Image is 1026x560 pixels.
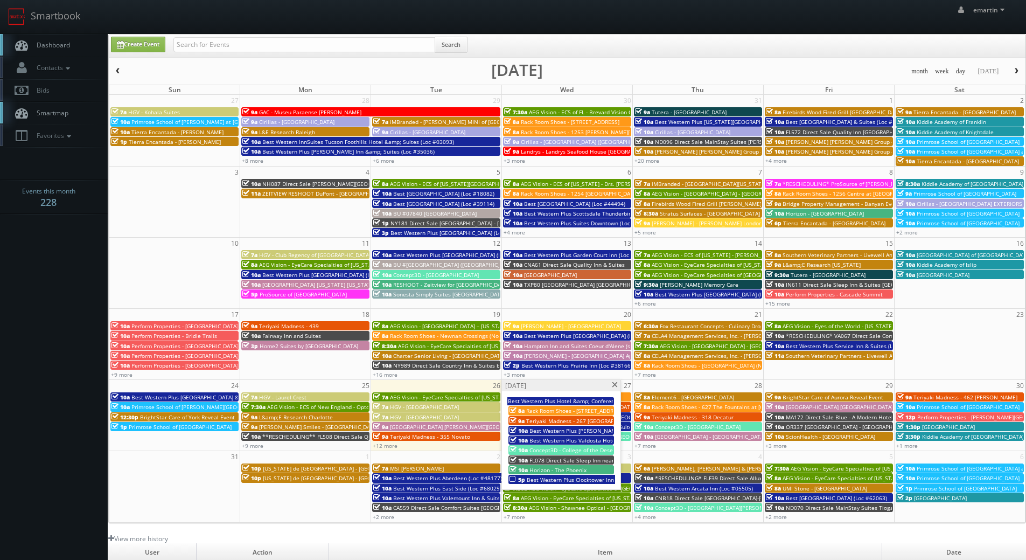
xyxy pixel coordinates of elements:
span: [PERSON_NAME] [PERSON_NAME] Group - [GEOGRAPHIC_DATA] - [STREET_ADDRESS] [786,138,1001,146]
span: 10a [242,332,261,340]
span: BrightStar Care of York Reveal Event [140,413,235,421]
span: 9a [373,128,388,136]
span: Southern Veterinary Partners - Livewell Animal Urgent Care of [PERSON_NAME] [783,251,987,259]
span: Fox Restaurant Concepts - Culinary Dropout [660,322,772,330]
span: 10a [111,403,130,411]
span: Cirillas - [GEOGRAPHIC_DATA] [390,128,465,136]
span: Kiddie Academy of Franklin [917,118,986,126]
span: 10a [111,352,130,359]
span: 9a [242,413,257,421]
span: 9a [635,108,650,116]
span: 8a [635,403,650,411]
button: Search [435,37,467,53]
span: AEG Vision - ECS of [US_STATE][GEOGRAPHIC_DATA] [390,180,521,188]
a: +7 more [634,371,656,378]
span: Teriyaki Madness - 318 Decatur [652,413,734,421]
span: 8a [373,180,388,188]
span: Primrose School of [PERSON_NAME] at [GEOGRAPHIC_DATA] [131,118,285,126]
span: 8a [373,322,388,330]
span: 9a [897,393,912,401]
span: 10a [766,332,784,340]
span: GAC - Museu Paraense [PERSON_NAME] [259,108,361,116]
span: AEG Vision - [GEOGRAPHIC_DATA] – [US_STATE][GEOGRAPHIC_DATA]. ([GEOGRAPHIC_DATA]) [390,322,622,330]
span: 10a [635,118,653,126]
span: Firebirds Wood Fired Grill [PERSON_NAME] [652,200,762,208]
span: 9a [897,190,912,197]
span: Tierra Encantada - [GEOGRAPHIC_DATA] [917,157,1019,165]
span: 10a [635,291,653,298]
span: 10a [897,128,915,136]
span: Tierra Encantada - [GEOGRAPHIC_DATA] [783,219,885,227]
span: 9a [504,322,519,330]
span: Primrose School of [PERSON_NAME][GEOGRAPHIC_DATA] [131,403,277,411]
span: CELA4 Management Services, Inc. - [PERSON_NAME] Genesis [652,352,808,359]
span: 7a [373,393,388,401]
input: Search for Events [173,37,435,52]
span: 1p [373,219,389,227]
span: [PERSON_NAME] Smiles - [GEOGRAPHIC_DATA] [259,423,378,431]
span: Best Western Plus [GEOGRAPHIC_DATA] (Loc #48184) [262,271,399,279]
span: Perform Properties - Cascade Summit [786,291,883,298]
span: FL572 Direct Sale Quality Inn [GEOGRAPHIC_DATA] North I-75 [786,128,944,136]
span: Favorites [31,131,74,140]
span: 10a [373,291,392,298]
span: [GEOGRAPHIC_DATA] [GEOGRAPHIC_DATA] [786,403,893,411]
span: L&amp;E Research Charlotte [259,413,333,421]
span: 9a [635,219,650,227]
span: 7a [635,332,650,340]
span: 10a [504,281,522,288]
span: 10a [242,138,261,146]
span: 10a [111,342,130,350]
span: Cirillas - [GEOGRAPHIC_DATA] [655,128,730,136]
span: Tierra Encantada - [PERSON_NAME] [131,128,224,136]
span: Rack Room Shoes - [STREET_ADDRESS] [521,118,619,126]
span: 9a [504,148,519,155]
span: Teriyaki Madness - 439 [259,322,319,330]
span: 10a [504,352,522,359]
span: 10a [242,271,261,279]
span: L&amp;E Research [US_STATE] [783,261,861,268]
span: Best Western Plus Hotel &amp; Conference Center (Loc #21035) [508,397,674,405]
span: 1p [111,138,127,146]
span: 10a [111,128,130,136]
span: Best Western Plus [GEOGRAPHIC_DATA] (Loc #05385) [390,229,527,237]
span: 9a [509,417,525,425]
span: Primrose School of [GEOGRAPHIC_DATA] [917,403,1020,411]
span: 12:30p [111,413,138,421]
span: 8a [504,118,519,126]
span: CNA61 Direct Sale Quality Inn & Suites [524,261,625,268]
span: 10a [766,403,784,411]
span: AEG Vision - EyeCare Specialties of [US_STATE][PERSON_NAME] Eyecare Associates [398,342,612,350]
span: HGV - Kohala Suites [128,108,180,116]
span: Bids [31,86,50,95]
span: 10a [373,251,392,259]
span: [GEOGRAPHIC_DATA] [917,271,969,279]
a: +20 more [634,157,659,164]
a: +4 more [504,229,525,236]
span: 10a [897,118,915,126]
span: 9a [242,322,257,330]
span: 10a [897,210,915,217]
span: 8a [635,352,650,359]
span: Perform Properties - [GEOGRAPHIC_DATA] [131,352,238,359]
span: Best Western Plus Scottsdale Thunderbird Suites (Loc #03156) [524,210,687,217]
span: Rack Room Shoes - [STREET_ADDRESS] [526,407,625,414]
span: ND096 Direct Sale MainStay Suites [PERSON_NAME] [655,138,791,146]
span: 10a [766,210,784,217]
span: 9a [766,261,781,268]
span: Best Western Plus Suites Downtown (Loc #61037) [524,219,653,227]
span: Charter Senior Living - [GEOGRAPHIC_DATA] [393,352,505,359]
span: 10a [897,251,915,259]
span: 1p [111,423,127,431]
span: Best Western Plus Service Inn & Suites (Loc #61094) WHITE GLOVE [786,342,959,350]
span: 9a [766,200,781,208]
span: Best Western Plus [PERSON_NAME] Inn &amp; Suites (Loc #35036) [262,148,435,155]
span: AEG Vision - EyeCare Specialties of [US_STATE] – [PERSON_NAME] Family EyeCare [652,261,861,268]
span: Best Western Plus [US_STATE][GEOGRAPHIC_DATA] [GEOGRAPHIC_DATA] (Loc #37096) [655,118,875,126]
span: Smartmap [31,108,68,117]
span: 8a [766,322,781,330]
span: HGV - [GEOGRAPHIC_DATA] [390,403,459,411]
span: Primrose School of [GEOGRAPHIC_DATA] [917,210,1020,217]
span: AEG Vision - ECS of FL - Brevard Vision Care - [PERSON_NAME] [529,108,688,116]
a: +3 more [504,157,525,164]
